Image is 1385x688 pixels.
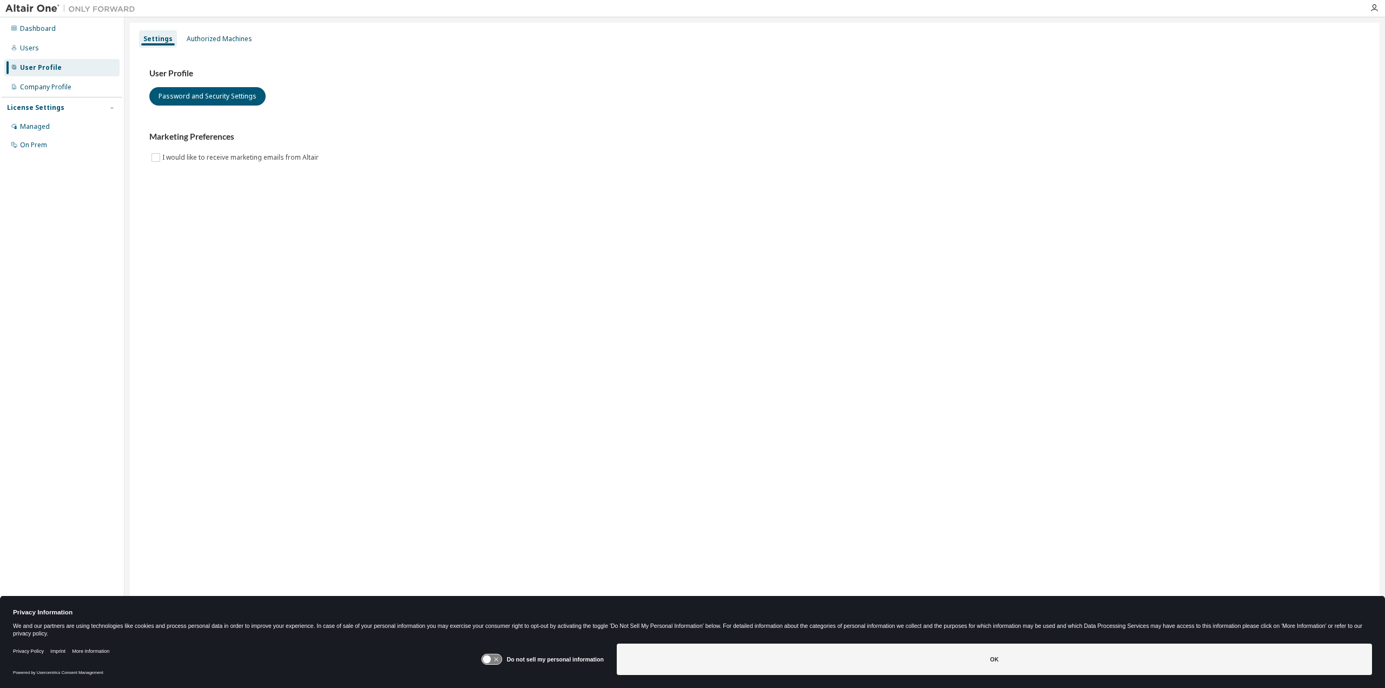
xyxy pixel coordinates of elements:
[187,35,252,43] div: Authorized Machines
[20,122,50,131] div: Managed
[5,3,141,14] img: Altair One
[20,63,62,72] div: User Profile
[20,141,47,149] div: On Prem
[149,68,1360,79] h3: User Profile
[149,87,266,106] button: Password and Security Settings
[143,35,173,43] div: Settings
[20,44,39,53] div: Users
[7,103,64,112] div: License Settings
[20,24,56,33] div: Dashboard
[20,83,71,91] div: Company Profile
[149,132,1360,142] h3: Marketing Preferences
[162,151,321,164] label: I would like to receive marketing emails from Altair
